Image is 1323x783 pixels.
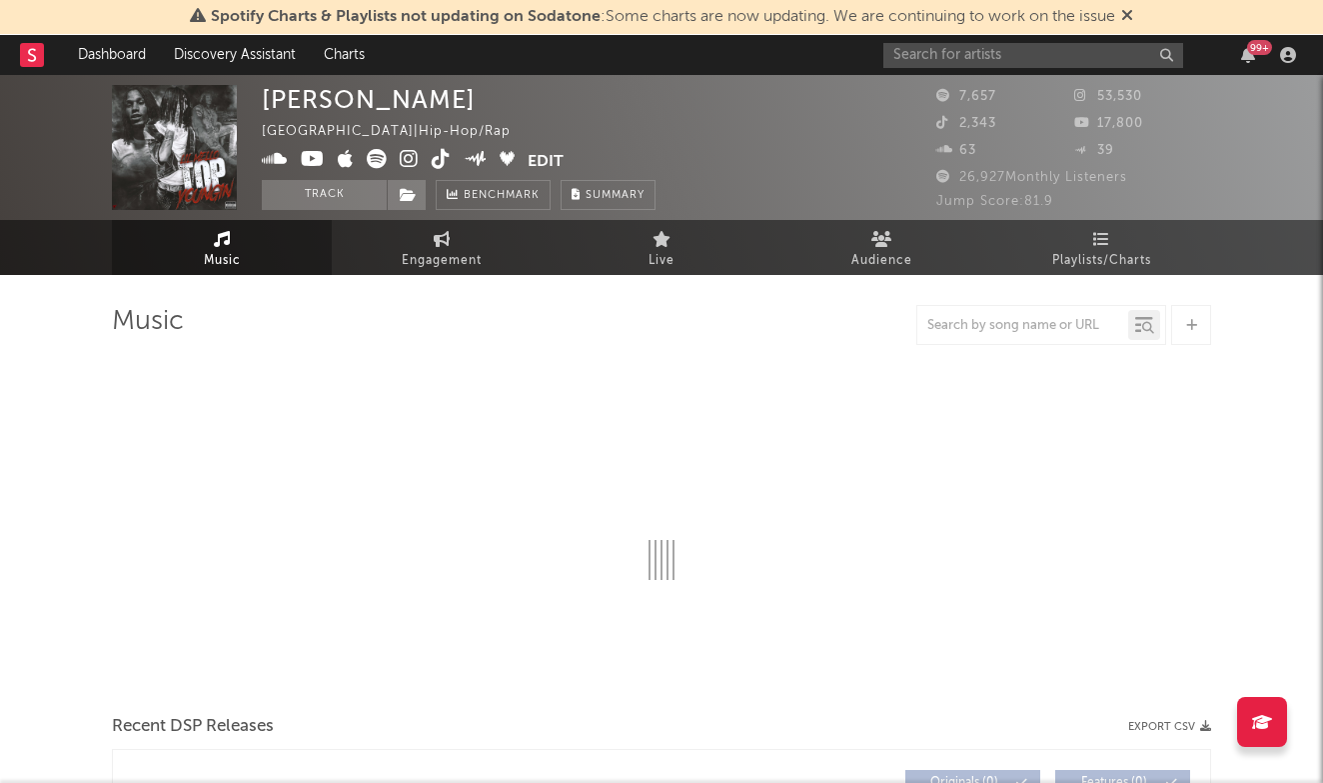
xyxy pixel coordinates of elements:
span: Dismiss [1121,9,1133,25]
span: Music [204,249,241,273]
span: 7,657 [936,90,996,103]
span: Benchmark [464,184,540,208]
input: Search by song name or URL [917,318,1128,334]
a: Music [112,220,332,275]
span: 26,927 Monthly Listeners [936,171,1127,184]
a: Live [552,220,771,275]
button: Track [262,180,387,210]
span: Live [649,249,674,273]
input: Search for artists [883,43,1183,68]
span: Engagement [402,249,482,273]
button: 99+ [1241,47,1255,63]
span: 39 [1074,144,1114,157]
span: Summary [586,190,645,201]
button: Export CSV [1128,721,1211,733]
span: Spotify Charts & Playlists not updating on Sodatone [211,9,601,25]
span: 63 [936,144,976,157]
button: Summary [561,180,656,210]
button: Edit [528,149,564,174]
span: : Some charts are now updating. We are continuing to work on the issue [211,9,1115,25]
a: Audience [771,220,991,275]
a: Playlists/Charts [991,220,1211,275]
a: Benchmark [436,180,551,210]
a: Charts [310,35,379,75]
a: Dashboard [64,35,160,75]
span: Playlists/Charts [1052,249,1151,273]
span: Recent DSP Releases [112,715,274,739]
span: 2,343 [936,117,996,130]
span: 17,800 [1074,117,1143,130]
span: Audience [851,249,912,273]
div: 99 + [1247,40,1272,55]
span: 53,530 [1074,90,1142,103]
div: [GEOGRAPHIC_DATA] | Hip-Hop/Rap [262,120,534,144]
a: Discovery Assistant [160,35,310,75]
div: [PERSON_NAME] [262,85,476,114]
span: Jump Score: 81.9 [936,195,1053,208]
a: Engagement [332,220,552,275]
